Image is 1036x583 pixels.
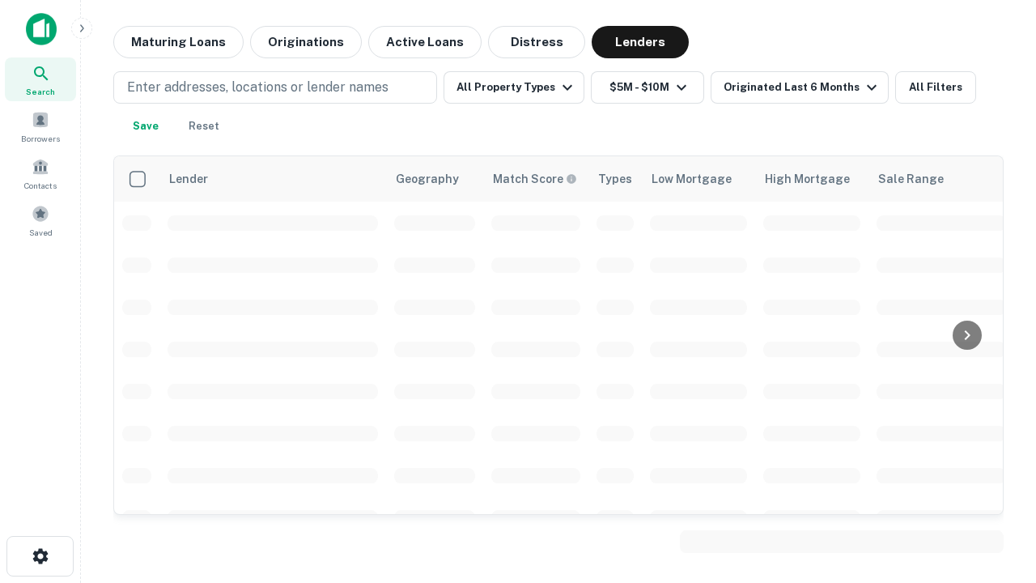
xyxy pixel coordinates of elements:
button: $5M - $10M [591,71,704,104]
th: Capitalize uses an advanced AI algorithm to match your search with the best lender. The match sco... [483,156,588,202]
h6: Match Score [493,170,574,188]
th: High Mortgage [755,156,868,202]
div: Originated Last 6 Months [724,78,881,97]
button: Save your search to get updates of matches that match your search criteria. [120,110,172,143]
button: All Filters [895,71,976,104]
a: Search [5,57,76,101]
button: Active Loans [368,26,482,58]
th: Geography [386,156,483,202]
th: Lender [159,156,386,202]
div: Lender [169,169,208,189]
span: Contacts [24,179,57,192]
button: Maturing Loans [113,26,244,58]
a: Contacts [5,151,76,195]
th: Sale Range [868,156,1014,202]
a: Saved [5,198,76,242]
span: Search [26,85,55,98]
p: Enter addresses, locations or lender names [127,78,388,97]
button: Originations [250,26,362,58]
div: Geography [396,169,459,189]
a: Borrowers [5,104,76,148]
div: Capitalize uses an advanced AI algorithm to match your search with the best lender. The match sco... [493,170,577,188]
img: capitalize-icon.png [26,13,57,45]
div: High Mortgage [765,169,850,189]
button: Distress [488,26,585,58]
th: Low Mortgage [642,156,755,202]
div: Types [598,169,632,189]
iframe: Chat Widget [955,453,1036,531]
div: Low Mortgage [652,169,732,189]
button: Originated Last 6 Months [711,71,889,104]
button: All Property Types [444,71,584,104]
button: Lenders [592,26,689,58]
span: Saved [29,226,53,239]
th: Types [588,156,642,202]
span: Borrowers [21,132,60,145]
div: Sale Range [878,169,944,189]
button: Reset [178,110,230,143]
button: Enter addresses, locations or lender names [113,71,437,104]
